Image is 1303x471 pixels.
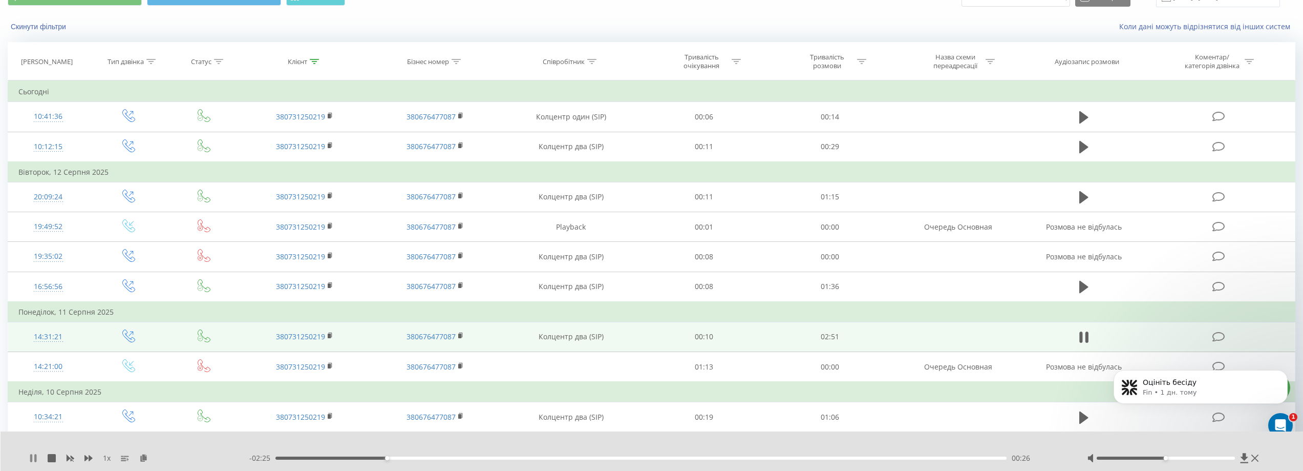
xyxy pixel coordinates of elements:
[501,272,642,302] td: Колцентр два (SIP)
[276,252,325,261] a: 380731250219
[642,132,767,162] td: 00:11
[501,132,642,162] td: Колцентр два (SIP)
[767,242,892,272] td: 00:00
[276,192,325,201] a: 380731250219
[642,322,767,352] td: 00:10
[1046,222,1122,232] span: Розмова не відбулась
[276,112,325,121] a: 380731250219
[892,352,1023,382] td: Очередь Основная
[18,137,78,157] div: 10:12:15
[276,222,325,232] a: 380731250219
[18,277,78,297] div: 16:56:56
[1055,57,1119,66] div: Аудіозапис розмови
[1289,413,1297,421] span: 1
[407,141,456,151] a: 380676477087
[501,212,642,242] td: Playback
[1164,456,1168,460] div: Accessibility label
[642,182,767,212] td: 00:11
[407,192,456,201] a: 380676477087
[1098,349,1303,443] iframe: Intercom notifications повідомлення
[276,281,325,291] a: 380731250219
[8,302,1295,322] td: Понеділок, 11 Серпня 2025
[501,102,642,132] td: Колцентр один (SIP)
[8,22,71,31] button: Скинути фільтри
[767,402,892,433] td: 01:06
[18,247,78,267] div: 19:35:02
[767,182,892,212] td: 01:15
[1046,362,1122,372] span: Розмова не відбулась
[1046,252,1122,261] span: Розмова не відбулась
[276,412,325,422] a: 380731250219
[642,352,767,382] td: 01:13
[501,242,642,272] td: Колцентр два (SIP)
[288,57,307,66] div: Клієнт
[18,107,78,127] div: 10:41:36
[1119,22,1295,31] a: Коли дані можуть відрізнятися вiд інших систем
[249,453,275,463] span: - 02:25
[18,407,78,427] div: 10:34:21
[21,57,73,66] div: [PERSON_NAME]
[767,212,892,242] td: 00:00
[642,242,767,272] td: 00:08
[407,362,456,372] a: 380676477087
[407,112,456,121] a: 380676477087
[407,412,456,422] a: 380676477087
[18,327,78,347] div: 14:31:21
[8,81,1295,102] td: Сьогодні
[767,352,892,382] td: 00:00
[642,272,767,302] td: 00:08
[276,332,325,341] a: 380731250219
[501,322,642,352] td: Колцентр два (SIP)
[407,281,456,291] a: 380676477087
[191,57,211,66] div: Статус
[501,402,642,433] td: Колцентр два (SIP)
[501,182,642,212] td: Колцентр два (SIP)
[543,57,585,66] div: Співробітник
[1012,453,1030,463] span: 00:26
[642,212,767,242] td: 00:01
[407,222,456,232] a: 380676477087
[767,102,892,132] td: 00:14
[800,53,855,70] div: Тривалість розмови
[8,162,1295,182] td: Вівторок, 12 Серпня 2025
[642,102,767,132] td: 00:06
[1182,53,1242,70] div: Коментар/категорія дзвінка
[386,456,390,460] div: Accessibility label
[767,272,892,302] td: 01:36
[642,402,767,433] td: 00:19
[103,453,111,463] span: 1 x
[276,362,325,372] a: 380731250219
[767,322,892,352] td: 02:51
[407,57,449,66] div: Бізнес номер
[18,187,78,207] div: 20:09:24
[407,332,456,341] a: 380676477087
[928,53,983,70] div: Назва схеми переадресації
[18,357,78,377] div: 14:21:00
[674,53,729,70] div: Тривалість очікування
[276,141,325,151] a: 380731250219
[892,212,1023,242] td: Очередь Основная
[767,132,892,162] td: 00:29
[407,252,456,261] a: 380676477087
[8,382,1295,402] td: Неділя, 10 Серпня 2025
[108,57,144,66] div: Тип дзвінка
[1268,413,1293,438] iframe: Intercom live chat
[18,217,78,237] div: 19:49:52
